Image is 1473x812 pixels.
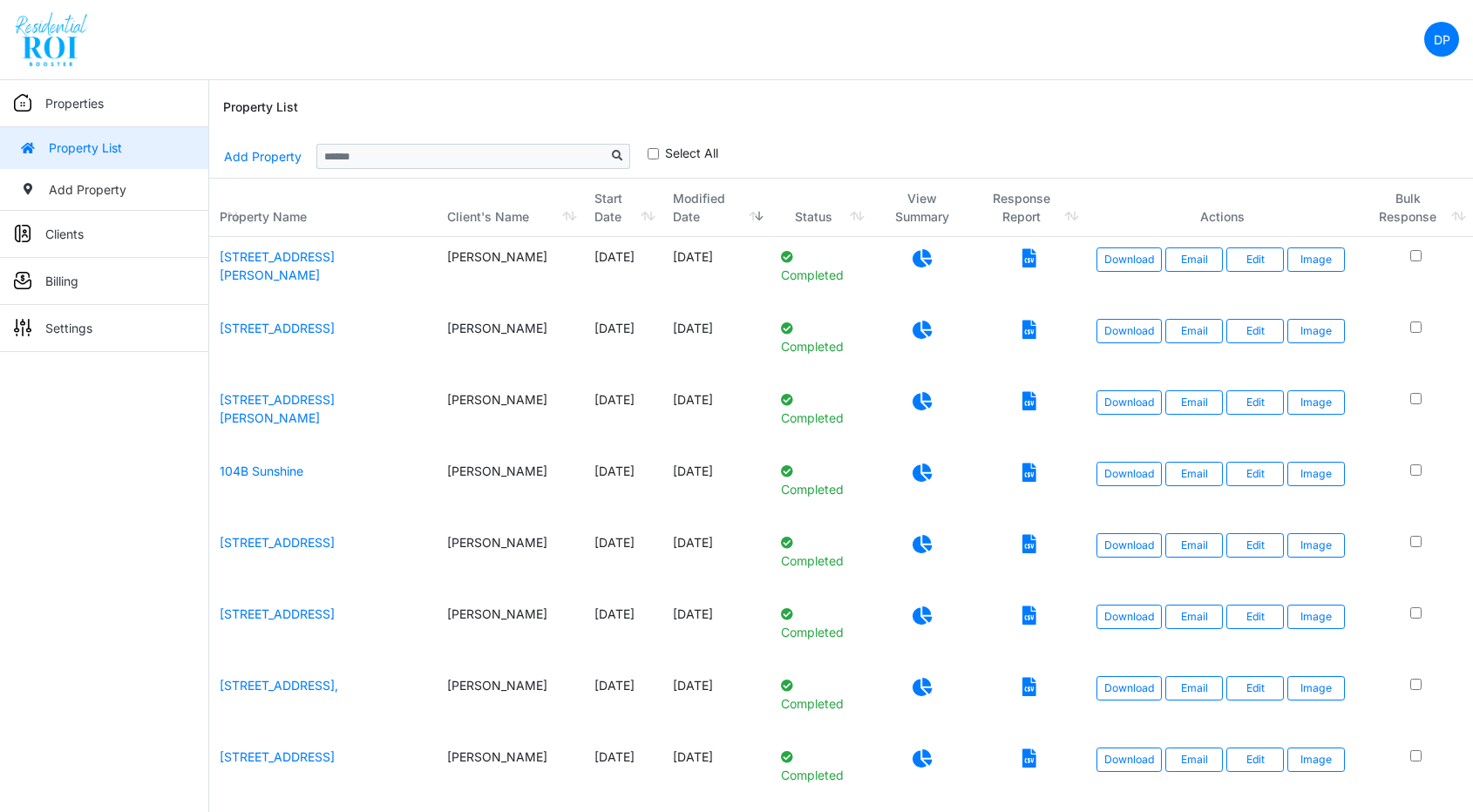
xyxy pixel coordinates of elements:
td: [DATE] [662,308,770,380]
a: 104B Sunshine [220,464,303,478]
img: sidemenu_settings.png [14,319,31,336]
a: Edit [1226,605,1284,629]
td: [DATE] [584,594,662,666]
a: Download [1096,390,1162,415]
th: View Summary [872,179,972,237]
a: Edit [1226,533,1284,558]
a: Edit [1226,319,1284,343]
td: [DATE] [662,594,770,666]
a: [STREET_ADDRESS] [220,606,335,621]
p: Settings [45,319,92,337]
th: Status: activate to sort column ascending [770,179,872,237]
td: [DATE] [584,451,662,523]
input: Sizing example input [316,144,606,168]
th: Property Name: activate to sort column ascending [209,179,437,237]
td: [PERSON_NAME] [437,308,584,380]
p: Billing [45,272,78,290]
td: [PERSON_NAME] [437,237,584,308]
button: Email [1165,533,1223,558]
th: Client's Name: activate to sort column ascending [437,179,584,237]
td: [DATE] [662,523,770,594]
td: [DATE] [584,666,662,737]
td: [DATE] [584,308,662,380]
th: Actions [1086,179,1358,237]
th: Start Date: activate to sort column ascending [584,179,662,237]
button: Image [1287,319,1345,343]
button: Image [1287,676,1345,700]
a: Edit [1226,676,1284,700]
button: Email [1165,319,1223,343]
a: [STREET_ADDRESS] [220,535,335,550]
a: Download [1096,748,1162,772]
a: [STREET_ADDRESS][PERSON_NAME] [220,392,335,425]
td: [DATE] [662,237,770,308]
p: Completed [781,748,862,784]
button: Image [1287,605,1345,629]
a: Download [1096,676,1162,700]
a: Download [1096,319,1162,343]
a: Edit [1226,748,1284,772]
a: DP [1424,22,1459,57]
button: Email [1165,676,1223,700]
button: Email [1165,247,1223,272]
button: Email [1165,605,1223,629]
a: [STREET_ADDRESS] [220,321,335,335]
a: [STREET_ADDRESS] [220,749,335,764]
button: Image [1287,462,1345,486]
p: DP [1434,30,1450,49]
p: Properties [45,94,104,112]
td: [PERSON_NAME] [437,523,584,594]
td: [DATE] [584,523,662,594]
td: [DATE] [584,380,662,451]
button: Email [1165,462,1223,486]
td: [PERSON_NAME] [437,451,584,523]
td: [DATE] [584,237,662,308]
p: Completed [781,676,862,713]
td: [DATE] [662,380,770,451]
a: Download [1096,247,1162,272]
button: Email [1165,390,1223,415]
td: [DATE] [662,737,770,809]
a: Edit [1226,390,1284,415]
a: [STREET_ADDRESS][PERSON_NAME] [220,249,335,282]
button: Image [1287,390,1345,415]
button: Email [1165,748,1223,772]
p: Completed [781,319,862,355]
img: spp logo [14,11,90,67]
label: Select All [665,144,718,162]
td: [PERSON_NAME] [437,666,584,737]
button: Image [1287,247,1345,272]
td: [PERSON_NAME] [437,380,584,451]
p: Completed [781,462,862,498]
img: sidemenu_properties.png [14,94,31,112]
td: [PERSON_NAME] [437,594,584,666]
a: Edit [1226,247,1284,272]
a: Download [1096,605,1162,629]
a: [STREET_ADDRESS], [220,678,338,693]
th: Response Report: activate to sort column ascending [972,179,1086,237]
img: sidemenu_client.png [14,225,31,242]
p: Completed [781,605,862,641]
button: Image [1287,533,1345,558]
h6: Property List [223,100,298,115]
button: Image [1287,748,1345,772]
a: Add Property [223,141,302,172]
a: Download [1096,533,1162,558]
p: Completed [781,390,862,427]
p: Clients [45,225,84,243]
td: [DATE] [662,451,770,523]
th: Bulk Response: activate to sort column ascending [1359,179,1473,237]
p: Completed [781,533,862,570]
td: [PERSON_NAME] [437,737,584,809]
img: sidemenu_billing.png [14,272,31,289]
a: Edit [1226,462,1284,486]
td: [DATE] [662,666,770,737]
th: Modified Date: activate to sort column ascending [662,179,770,237]
a: Download [1096,462,1162,486]
p: Completed [781,247,862,284]
td: [DATE] [584,737,662,809]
